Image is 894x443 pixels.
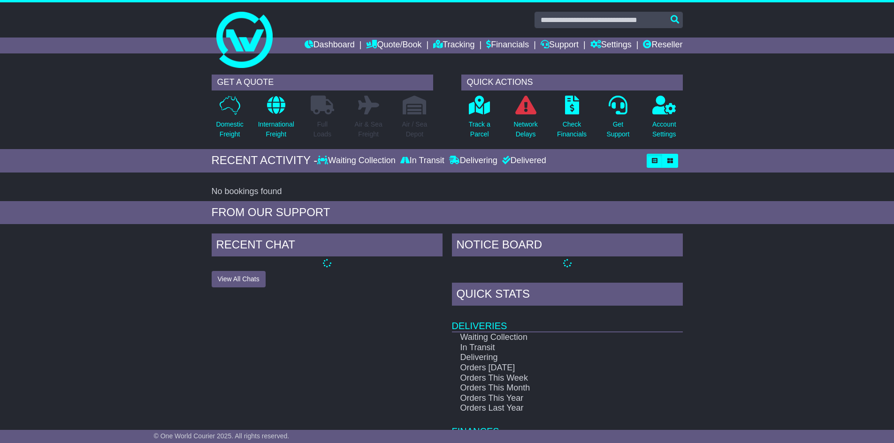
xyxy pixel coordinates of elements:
[311,120,334,139] p: Full Loads
[452,373,649,383] td: Orders This Week
[212,154,318,167] div: RECENT ACTIVITY -
[355,120,382,139] p: Air & Sea Freight
[216,120,243,139] p: Domestic Freight
[486,38,529,53] a: Financials
[557,120,587,139] p: Check Financials
[461,75,683,90] div: QUICK ACTIONS
[452,343,649,353] td: In Transit
[557,95,587,144] a: CheckFinancials
[452,332,649,343] td: Waiting Collection
[317,156,397,166] div: Waiting Collection
[469,120,490,139] p: Track a Parcel
[652,95,677,144] a: AccountSettings
[452,363,649,373] td: Orders [DATE]
[215,95,244,144] a: DomesticFreight
[212,271,266,287] button: View All Chats
[212,75,433,90] div: GET A QUOTE
[590,38,632,53] a: Settings
[258,95,295,144] a: InternationalFreight
[398,156,447,166] div: In Transit
[606,95,630,144] a: GetSupport
[305,38,355,53] a: Dashboard
[500,156,546,166] div: Delivered
[513,120,537,139] p: Network Delays
[452,308,683,332] td: Deliveries
[643,38,682,53] a: Reseller
[212,233,443,259] div: RECENT CHAT
[154,432,290,440] span: © One World Courier 2025. All rights reserved.
[452,283,683,308] div: Quick Stats
[541,38,579,53] a: Support
[452,393,649,404] td: Orders This Year
[468,95,491,144] a: Track aParcel
[433,38,474,53] a: Tracking
[452,383,649,393] td: Orders This Month
[452,403,649,413] td: Orders Last Year
[606,120,629,139] p: Get Support
[452,233,683,259] div: NOTICE BOARD
[513,95,538,144] a: NetworkDelays
[258,120,294,139] p: International Freight
[447,156,500,166] div: Delivering
[652,120,676,139] p: Account Settings
[452,413,683,437] td: Finances
[212,187,683,197] div: No bookings found
[366,38,421,53] a: Quote/Book
[212,206,683,219] div: FROM OUR SUPPORT
[402,120,428,139] p: Air / Sea Depot
[452,353,649,363] td: Delivering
